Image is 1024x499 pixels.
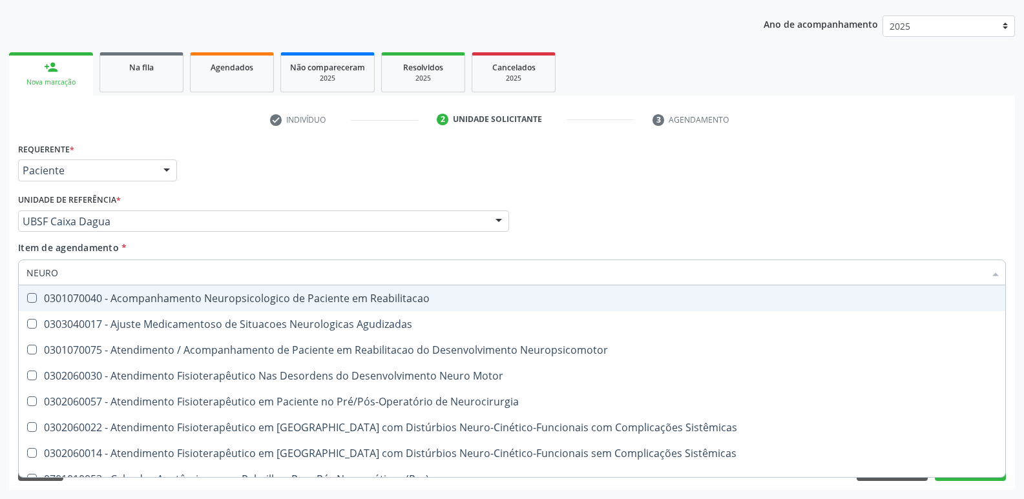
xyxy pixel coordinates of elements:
div: 0302060030 - Atendimento Fisioterapêutico Nas Desordens do Desenvolvimento Neuro Motor [26,371,998,381]
div: 0301070075 - Atendimento / Acompanhamento de Paciente em Reabilitacao do Desenvolvimento Neuropsi... [26,345,998,355]
div: 2025 [290,74,365,83]
div: 0302060014 - Atendimento Fisioterapêutico em [GEOGRAPHIC_DATA] com Distúrbios Neuro-Cinético-Func... [26,448,998,458]
span: Resolvidos [403,62,443,73]
div: 0302060022 - Atendimento Fisioterapêutico em [GEOGRAPHIC_DATA] com Distúrbios Neuro-Cinético-Func... [26,422,998,433]
span: UBSF Caixa Dagua [23,215,483,228]
span: Paciente [23,164,151,177]
span: Na fila [129,62,154,73]
div: Nova marcação [18,77,84,87]
div: 0303040017 - Ajuste Medicamentoso de Situacoes Neurologicas Agudizadas [26,319,998,329]
span: Agendados [211,62,253,73]
label: Unidade de referência [18,190,121,210]
span: Item de agendamento [18,241,119,254]
label: Requerente [18,139,74,159]
input: Buscar por procedimentos [26,260,985,285]
div: 2025 [481,74,546,83]
div: Unidade solicitante [453,114,542,125]
div: person_add [44,60,58,74]
div: 0701010053 - Calçados Anatômicos com Palmilhas Para Pés Neuropáticos (Par) [26,474,998,484]
span: Cancelados [492,62,536,73]
div: 2 [437,114,448,125]
p: Ano de acompanhamento [764,15,878,32]
div: 2025 [391,74,455,83]
div: 0302060057 - Atendimento Fisioterapêutico em Paciente no Pré/Pós-Operatório de Neurocirurgia [26,396,998,407]
div: 0301070040 - Acompanhamento Neuropsicologico de Paciente em Reabilitacao [26,293,998,303]
span: Não compareceram [290,62,365,73]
